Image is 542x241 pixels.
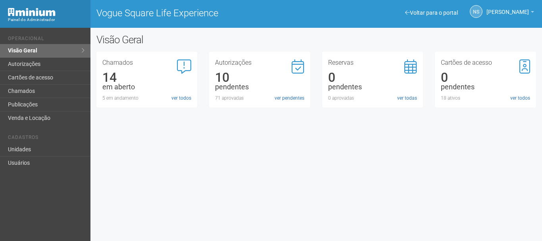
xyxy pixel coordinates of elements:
[215,94,304,102] div: 71 aprovadas
[397,94,417,102] a: ver todas
[102,83,192,91] div: em aberto
[328,94,417,102] div: 0 aprovadas
[215,74,304,81] div: 10
[328,74,417,81] div: 0
[486,1,529,15] span: Nicolle Silva
[470,5,482,18] a: NS
[486,10,534,16] a: [PERSON_NAME]
[8,36,85,44] li: Operacional
[8,8,56,16] img: Minium
[441,60,530,66] h3: Cartões de acesso
[102,94,192,102] div: 5 em andamento
[275,94,304,102] a: ver pendentes
[215,60,304,66] h3: Autorizações
[215,83,304,91] div: pendentes
[328,60,417,66] h3: Reservas
[441,94,530,102] div: 18 ativos
[96,8,310,18] h1: Vogue Square Life Experience
[171,94,191,102] a: ver todos
[441,83,530,91] div: pendentes
[102,74,192,81] div: 14
[8,16,85,23] div: Painel do Administrador
[441,74,530,81] div: 0
[328,83,417,91] div: pendentes
[405,10,458,16] a: Voltar para o portal
[102,60,192,66] h3: Chamados
[510,94,530,102] a: ver todos
[96,34,273,46] h2: Visão Geral
[8,135,85,143] li: Cadastros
